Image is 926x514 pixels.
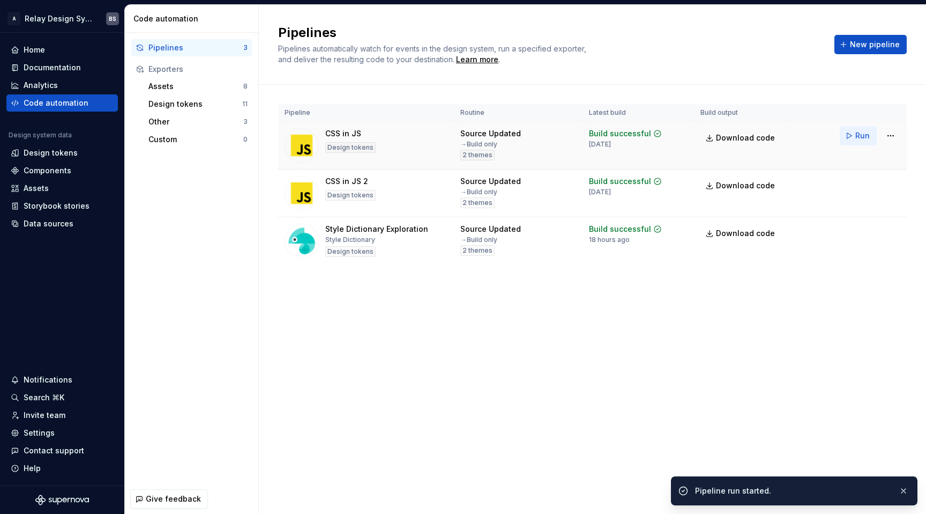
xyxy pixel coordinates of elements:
[144,96,252,113] button: Design tokens11
[24,463,41,474] div: Help
[148,81,243,92] div: Assets
[6,41,118,58] a: Home
[325,236,375,244] div: Style Dictionary
[834,35,907,54] button: New pipeline
[24,98,88,108] div: Code automation
[325,190,376,201] div: Design tokens
[131,39,252,56] button: Pipelines3
[6,144,118,161] a: Design tokens
[6,94,118,112] a: Code automation
[589,236,630,244] div: 18 hours ago
[24,183,49,194] div: Assets
[242,100,248,108] div: 11
[144,78,252,95] button: Assets8
[850,39,900,50] span: New pipeline
[325,176,368,187] div: CSS in JS 2
[325,224,428,234] div: Style Dictionary Exploration
[460,236,497,244] div: → Build only
[148,64,248,75] div: Exporters
[695,486,890,496] div: Pipeline run started.
[24,45,45,55] div: Home
[24,218,73,229] div: Data sources
[460,188,497,196] div: → Build only
[700,224,782,243] a: Download code
[460,140,497,149] div: → Build only
[146,494,201,504] span: Give feedback
[278,104,454,122] th: Pipeline
[278,44,588,64] span: Pipelines automatically watch for events in the design system, run a specified exporter, and deli...
[24,410,65,421] div: Invite team
[130,489,208,509] button: Give feedback
[6,389,118,406] button: Search ⌘K
[6,197,118,215] a: Storybook stories
[462,151,492,159] span: 2 themes
[589,176,651,187] div: Build successful
[694,104,788,122] th: Build output
[6,407,118,424] a: Invite team
[148,134,243,145] div: Custom
[133,13,254,24] div: Code automation
[6,77,118,94] a: Analytics
[24,392,64,403] div: Search ⌘K
[6,371,118,388] button: Notifications
[6,215,118,232] a: Data sources
[325,142,376,153] div: Design tokens
[716,228,775,239] span: Download code
[35,495,89,505] svg: Supernova Logo
[855,130,870,141] span: Run
[460,176,521,187] div: Source Updated
[243,43,248,52] div: 3
[243,135,248,144] div: 0
[460,224,521,234] div: Source Updated
[700,128,782,148] a: Download code
[456,54,498,65] a: Learn more
[589,140,611,149] div: [DATE]
[6,460,118,477] button: Help
[109,14,116,23] div: BS
[243,118,248,126] div: 3
[716,133,775,143] span: Download code
[278,24,822,41] h2: Pipelines
[24,201,89,211] div: Storybook stories
[25,13,93,24] div: Relay Design System
[148,42,243,53] div: Pipelines
[6,424,118,442] a: Settings
[148,116,243,127] div: Other
[24,428,55,438] div: Settings
[144,131,252,148] button: Custom0
[462,199,492,207] span: 2 themes
[24,375,72,385] div: Notifications
[6,180,118,197] a: Assets
[6,162,118,179] a: Components
[24,165,71,176] div: Components
[460,128,521,139] div: Source Updated
[243,82,248,91] div: 8
[325,246,376,257] div: Design tokens
[583,104,694,122] th: Latest build
[24,445,84,456] div: Contact support
[2,7,122,30] button: ARelay Design SystemBS
[6,59,118,76] a: Documentation
[589,224,651,234] div: Build successful
[24,80,58,91] div: Analytics
[700,176,782,195] a: Download code
[454,104,583,122] th: Routine
[144,113,252,130] button: Other3
[9,131,72,139] div: Design system data
[454,56,500,64] span: .
[589,128,651,139] div: Build successful
[325,128,361,139] div: CSS in JS
[716,180,775,191] span: Download code
[840,126,877,145] button: Run
[24,148,78,158] div: Design tokens
[24,62,81,73] div: Documentation
[148,99,242,109] div: Design tokens
[8,12,20,25] div: A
